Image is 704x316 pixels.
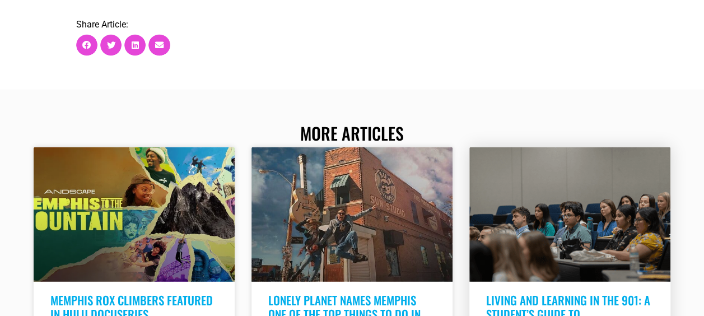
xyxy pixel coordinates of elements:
div: Share on facebook [76,35,97,56]
div: Share on twitter [100,35,122,56]
a: A group of students sit attentively in a lecture hall, listening to a presentation. Some have not... [469,147,670,282]
h2: More Articles [34,123,670,143]
div: Share on linkedin [124,35,146,56]
p: Share Article: [76,20,628,29]
div: Share on email [148,35,170,56]
a: Two people jumping in front of a building with a guitar, featuring The Edge. [251,147,453,282]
